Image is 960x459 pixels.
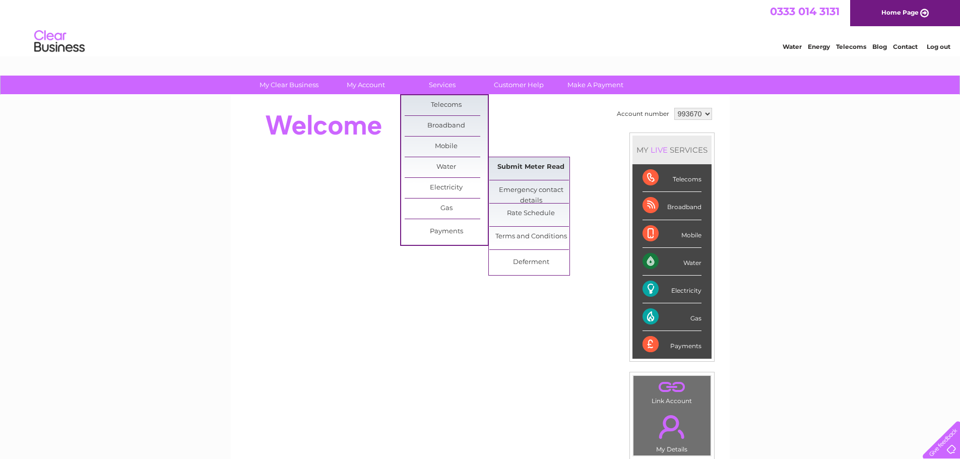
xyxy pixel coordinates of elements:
a: Make A Payment [554,76,637,94]
a: 0333 014 3131 [770,5,840,18]
a: Deferment [489,252,572,273]
a: Log out [927,43,950,50]
a: Customer Help [477,76,560,94]
a: Services [401,76,484,94]
td: Account number [614,105,672,122]
div: Mobile [643,220,701,248]
a: Telecoms [405,95,488,115]
img: logo.png [34,26,85,57]
a: Water [405,157,488,177]
div: Payments [643,331,701,358]
div: Telecoms [643,164,701,192]
a: My Account [324,76,407,94]
td: My Details [633,407,711,456]
div: Electricity [643,276,701,303]
a: Broadband [405,116,488,136]
a: . [636,378,708,396]
div: Clear Business is a trading name of Verastar Limited (registered in [GEOGRAPHIC_DATA] No. 3667643... [242,6,719,49]
div: Gas [643,303,701,331]
a: Terms and Conditions [489,227,572,247]
a: Contact [893,43,918,50]
a: Energy [808,43,830,50]
a: Electricity [405,178,488,198]
a: Rate Schedule [489,204,572,224]
div: Water [643,248,701,276]
a: Telecoms [836,43,866,50]
a: Gas [405,199,488,219]
a: My Clear Business [247,76,331,94]
a: Mobile [405,137,488,157]
a: Payments [405,222,488,242]
div: MY SERVICES [632,136,712,164]
div: LIVE [649,145,670,155]
a: Water [783,43,802,50]
td: Link Account [633,375,711,407]
a: Blog [872,43,887,50]
a: Emergency contact details [489,180,572,201]
div: Broadband [643,192,701,220]
a: Submit Meter Read [489,157,572,177]
a: . [636,409,708,444]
